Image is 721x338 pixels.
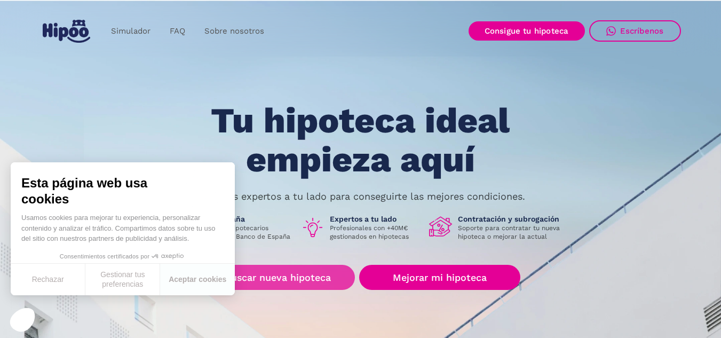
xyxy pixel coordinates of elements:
[196,192,525,201] p: Nuestros expertos a tu lado para conseguirte las mejores condiciones.
[160,21,195,42] a: FAQ
[41,15,93,47] a: home
[195,21,274,42] a: Sobre nosotros
[183,224,292,241] p: Intermediarios hipotecarios regulados por el Banco de España
[330,224,421,241] p: Profesionales con +40M€ gestionados en hipotecas
[458,224,568,241] p: Soporte para contratar tu nueva hipoteca o mejorar la actual
[183,214,292,224] h1: Banco de España
[330,214,421,224] h1: Expertos a tu lado
[201,265,355,290] a: Buscar nueva hipoteca
[101,21,160,42] a: Simulador
[158,101,562,179] h1: Tu hipoteca ideal empieza aquí
[589,20,681,42] a: Escríbenos
[359,265,520,290] a: Mejorar mi hipoteca
[620,26,664,36] div: Escríbenos
[469,21,585,41] a: Consigue tu hipoteca
[458,214,568,224] h1: Contratación y subrogación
